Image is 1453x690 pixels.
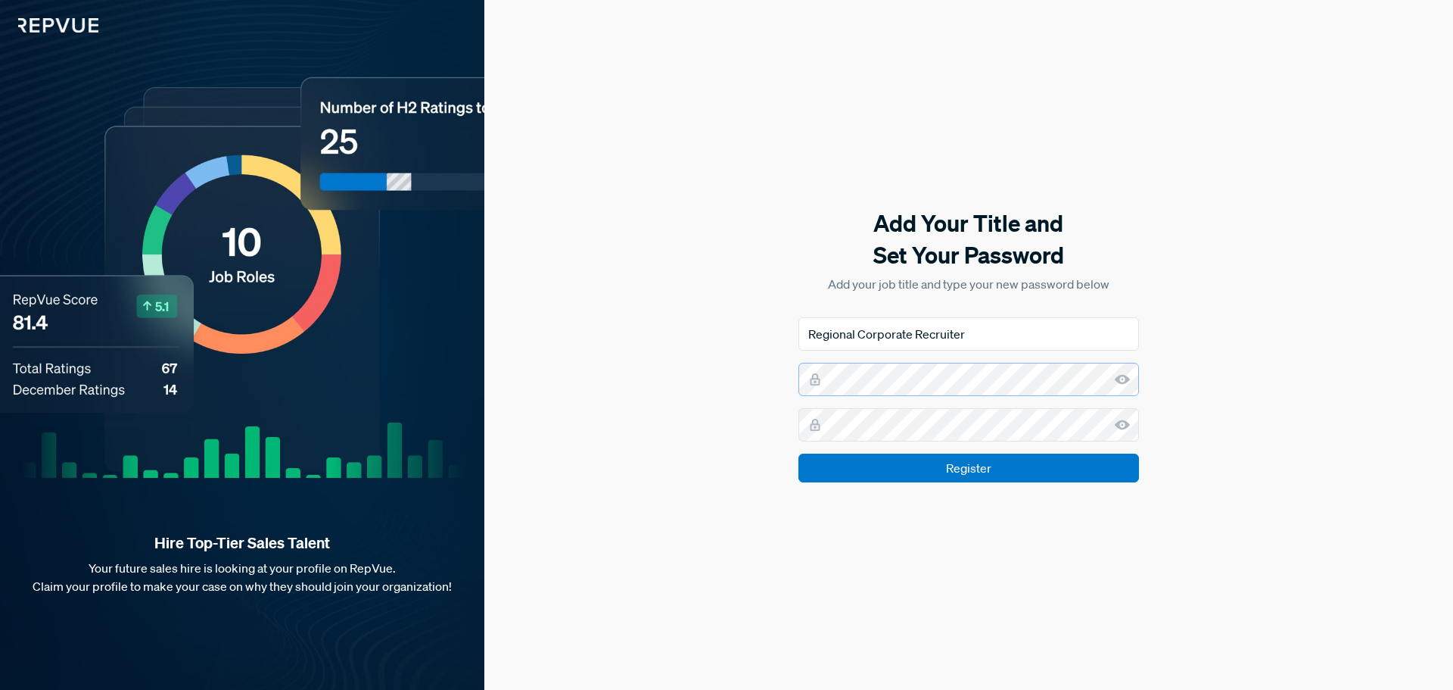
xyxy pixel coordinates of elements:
p: Add your job title and type your new password below [798,275,1139,293]
input: Register [798,454,1139,482]
p: Your future sales hire is looking at your profile on RepVue. Claim your profile to make your case... [24,559,460,595]
input: Job Title [798,317,1139,351]
strong: Hire Top-Tier Sales Talent [24,533,460,553]
h5: Add Your Title and Set Your Password [798,208,1139,271]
